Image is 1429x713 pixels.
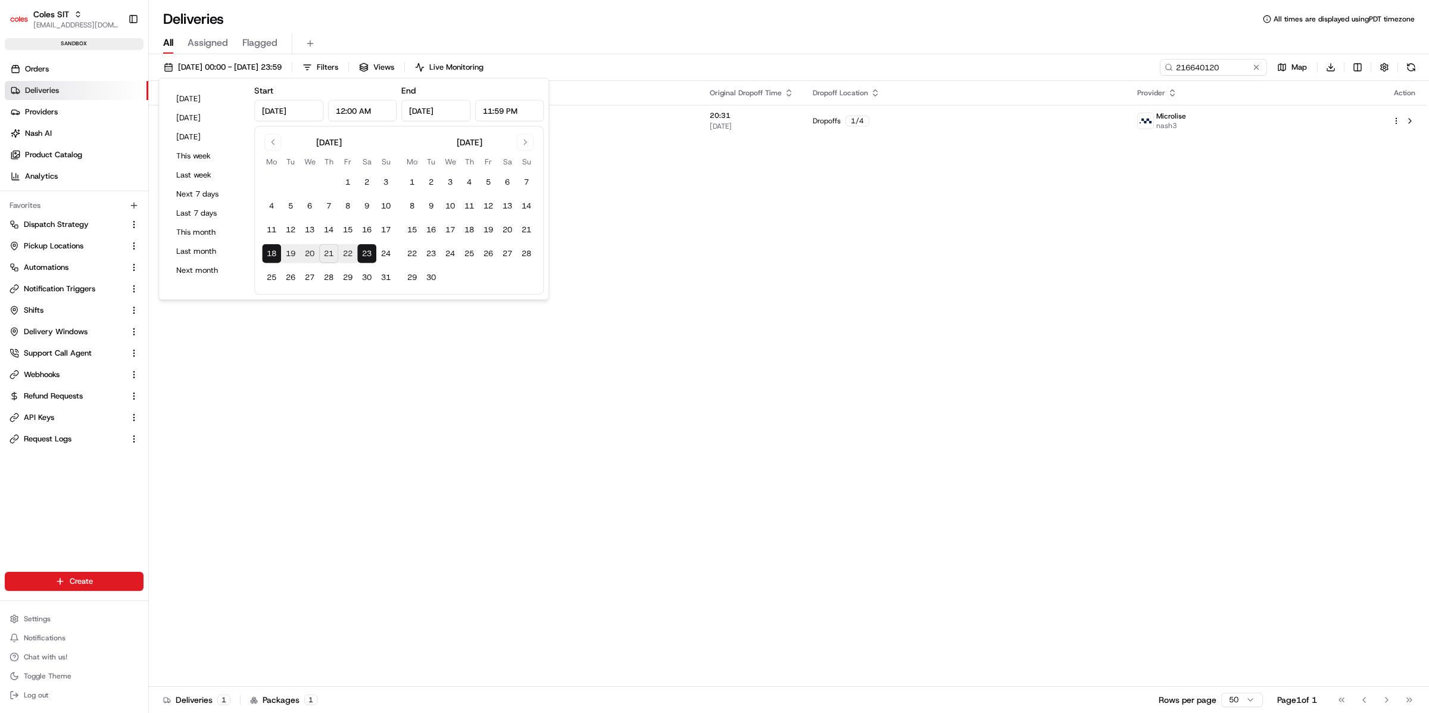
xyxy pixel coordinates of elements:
span: nash3 [1156,121,1186,130]
button: Next 7 days [171,186,242,203]
a: Delivery Windows [10,326,124,337]
button: 16 [357,220,376,239]
button: Delivery Windows [5,322,143,341]
button: Next month [171,262,242,279]
button: 8 [338,197,357,216]
button: 28 [319,268,338,287]
button: Notifications [5,630,143,646]
button: Live Monitoring [410,59,489,76]
button: Log out [5,687,143,703]
button: This week [171,148,242,164]
button: [EMAIL_ADDRESS][DOMAIN_NAME] [33,20,118,30]
span: Providers [25,107,58,117]
div: 1 [217,695,230,705]
input: Clear [31,76,196,89]
button: Coles SITColes SIT[EMAIL_ADDRESS][DOMAIN_NAME] [5,5,123,33]
button: 5 [281,197,300,216]
a: Refund Requests [10,391,124,401]
button: Filters [297,59,344,76]
button: 10 [441,197,460,216]
button: Toggle Theme [5,668,143,684]
h1: Deliveries [163,10,224,29]
button: Refund Requests [5,387,143,406]
button: 11 [460,197,479,216]
button: [DATE] [171,91,242,107]
button: Settings [5,611,143,627]
div: Favorites [5,196,143,215]
button: 11 [262,220,281,239]
span: [DATE] [710,122,794,131]
button: 23 [357,244,376,263]
button: Last month [171,243,242,260]
button: 25 [460,244,479,263]
a: Shifts [10,305,124,316]
span: Request Logs [24,434,71,444]
div: [DATE] [457,136,482,148]
div: Deliveries [163,694,230,706]
button: 5 [479,173,498,192]
button: 13 [498,197,517,216]
th: Sunday [376,155,395,168]
img: 1736555255976-a54dd68f-1ca7-489b-9aae-adbdc363a1c4 [12,113,33,135]
th: Monday [403,155,422,168]
button: 23 [422,244,441,263]
button: 13 [300,220,319,239]
label: End [401,85,416,96]
button: 9 [357,197,376,216]
button: 22 [403,244,422,263]
button: 1 [338,173,357,192]
button: 22 [338,244,357,263]
button: 3 [441,173,460,192]
a: Support Call Agent [10,348,124,359]
input: Type to search [1160,59,1267,76]
a: Orders [5,60,148,79]
th: Thursday [460,155,479,168]
button: Map [1272,59,1312,76]
span: [DATE] 00:00 - [DATE] 23:59 [178,62,282,73]
a: Webhooks [10,369,124,380]
a: Nash AI [5,124,148,143]
button: 7 [319,197,338,216]
button: Pickup Locations [5,236,143,256]
div: We're available if you need us! [40,125,151,135]
button: API Keys [5,408,143,427]
a: Request Logs [10,434,124,444]
span: Automations [24,262,68,273]
button: 21 [517,220,536,239]
div: 1 [304,695,317,705]
button: 27 [498,244,517,263]
button: 26 [479,244,498,263]
p: Rows per page [1159,694,1216,706]
div: 📗 [12,173,21,183]
button: 31 [376,268,395,287]
button: Create [5,572,143,591]
button: 4 [460,173,479,192]
a: 💻API Documentation [96,167,196,189]
label: Start [254,85,273,96]
button: 8 [403,197,422,216]
div: sandbox [5,38,143,50]
button: 20 [498,220,517,239]
button: Dispatch Strategy [5,215,143,234]
th: Saturday [498,155,517,168]
div: 1 / 4 [845,116,869,126]
span: Flagged [242,36,277,50]
button: 17 [441,220,460,239]
input: Date [254,100,323,122]
span: Assigned [188,36,228,50]
span: Original Dropoff Time [710,88,782,98]
button: 14 [517,197,536,216]
th: Sunday [517,155,536,168]
th: Tuesday [281,155,300,168]
button: Refresh [1403,59,1419,76]
a: Automations [10,262,124,273]
th: Friday [338,155,357,168]
span: Filters [317,62,338,73]
span: Shifts [24,305,43,316]
span: API Documentation [113,172,191,184]
div: [DATE] [316,136,342,148]
a: Product Catalog [5,145,148,164]
span: Notification Triggers [24,284,95,294]
button: 20 [300,244,319,263]
th: Tuesday [422,155,441,168]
